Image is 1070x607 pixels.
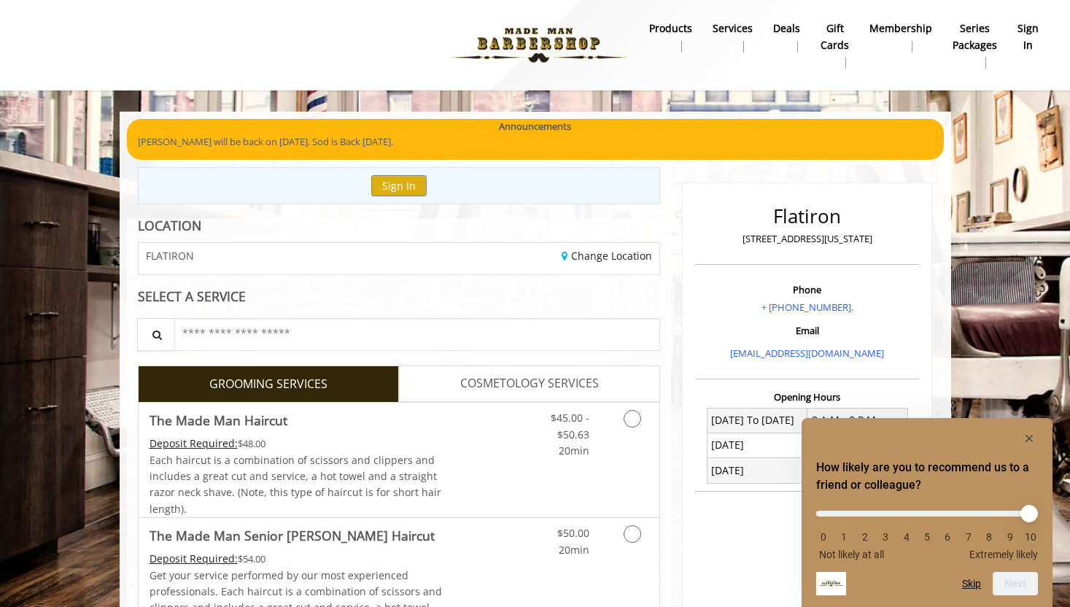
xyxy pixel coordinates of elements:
[138,290,661,303] div: SELECT A SERVICE
[962,578,981,589] button: Skip
[150,453,441,516] span: Each haircut is a combination of scissors and clippers and includes a great cut and service, a ho...
[821,20,849,53] b: gift cards
[699,231,915,247] p: [STREET_ADDRESS][US_STATE]
[819,549,884,560] span: Not likely at all
[816,430,1038,595] div: How likely are you to recommend us to a friend or colleague? Select an option from 0 to 10, with ...
[807,408,908,433] td: 8 A.M - 8 P.M
[150,436,443,452] div: $48.00
[371,175,427,196] button: Sign In
[713,20,753,36] b: Services
[859,18,942,56] a: MembershipMembership
[209,375,327,394] span: GROOMING SERVICES
[699,206,915,227] h2: Flatiron
[810,18,859,72] a: Gift cardsgift cards
[702,18,763,56] a: ServicesServices
[816,531,831,543] li: 0
[773,20,800,36] b: Deals
[940,531,955,543] li: 6
[137,318,175,351] button: Service Search
[1023,531,1038,543] li: 10
[551,411,589,441] span: $45.00 - $50.63
[961,531,976,543] li: 7
[707,458,807,483] td: [DATE]
[1017,20,1039,53] b: sign in
[878,531,893,543] li: 3
[438,5,639,85] img: Made Man Barbershop logo
[707,433,807,457] td: [DATE]
[920,531,934,543] li: 5
[869,20,932,36] b: Membership
[816,500,1038,560] div: How likely are you to recommend us to a friend or colleague? Select an option from 0 to 10, with ...
[707,408,807,433] td: [DATE] To [DATE]
[559,444,589,457] span: 20min
[816,459,1038,494] h2: How likely are you to recommend us to a friend or colleague? Select an option from 0 to 10, with ...
[1003,531,1017,543] li: 9
[858,531,872,543] li: 2
[699,325,915,336] h3: Email
[562,249,652,263] a: Change Location
[953,20,997,53] b: Series packages
[639,18,702,56] a: Productsproducts
[649,20,692,36] b: products
[761,301,853,314] a: + [PHONE_NUMBER].
[942,18,1007,72] a: Series packagesSeries packages
[460,374,599,393] span: COSMETOLOGY SERVICES
[730,347,884,360] a: [EMAIL_ADDRESS][DOMAIN_NAME]
[150,410,287,430] b: The Made Man Haircut
[969,549,1038,560] span: Extremely likely
[559,543,589,557] span: 20min
[557,526,589,540] span: $50.00
[150,552,238,565] span: This service needs some Advance to be paid before we block your appointment
[150,551,443,567] div: $54.00
[763,18,810,56] a: DealsDeals
[146,250,194,261] span: FLATIRON
[150,525,435,546] b: The Made Man Senior [PERSON_NAME] Haircut
[899,531,914,543] li: 4
[138,217,201,234] b: LOCATION
[150,436,238,450] span: This service needs some Advance to be paid before we block your appointment
[695,392,919,402] h3: Opening Hours
[699,285,915,295] h3: Phone
[993,572,1038,595] button: Next question
[138,134,933,150] p: [PERSON_NAME] will be back on [DATE]. Sod is Back [DATE].
[1020,430,1038,447] button: Hide survey
[982,531,996,543] li: 8
[1007,18,1049,56] a: sign insign in
[499,119,571,134] b: Announcements
[837,531,851,543] li: 1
